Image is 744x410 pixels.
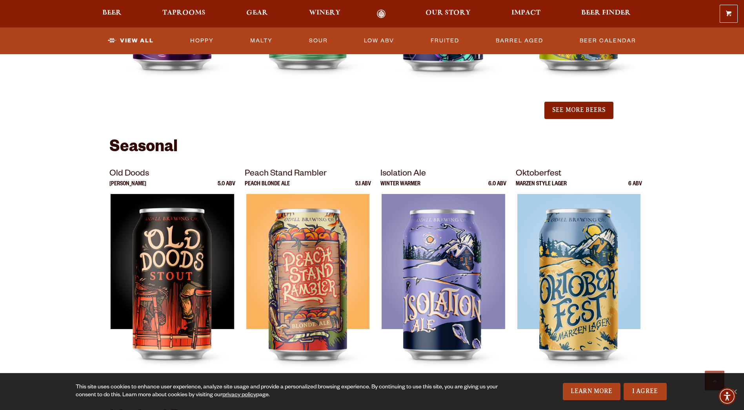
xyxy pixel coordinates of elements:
[222,392,256,399] a: privacy policy
[97,9,127,18] a: Beer
[246,194,369,390] img: Peach Stand Rambler
[241,9,273,18] a: Gear
[361,32,397,50] a: Low ABV
[304,9,346,18] a: Winery
[247,32,276,50] a: Malty
[380,167,507,390] a: Isolation Ale Winter Warmer 6.0 ABV Isolation Ale Isolation Ale
[218,181,235,194] p: 5.0 ABV
[380,167,507,181] p: Isolation Ale
[162,10,206,16] span: Taprooms
[506,9,546,18] a: Impact
[420,9,476,18] a: Our Story
[355,181,371,194] p: 5.1 ABV
[488,181,506,194] p: 6.0 ABV
[511,10,540,16] span: Impact
[563,383,620,400] a: Learn More
[109,181,146,194] p: [PERSON_NAME]
[576,9,636,18] a: Beer Finder
[624,383,667,400] a: I Agree
[380,181,420,194] p: Winter Warmer
[516,167,642,390] a: Oktoberfest Marzen Style Lager 6 ABV Oktoberfest Oktoberfest
[544,102,613,119] button: See More Beers
[245,167,371,390] a: Peach Stand Rambler Peach Blonde Ale 5.1 ABV Peach Stand Rambler Peach Stand Rambler
[427,32,462,50] a: Fruited
[109,139,635,158] h2: Seasonal
[516,181,567,194] p: Marzen Style Lager
[705,371,724,390] a: Scroll to top
[246,10,268,16] span: Gear
[245,181,290,194] p: Peach Blonde Ale
[628,181,642,194] p: 6 ABV
[306,32,331,50] a: Sour
[76,384,498,399] div: This site uses cookies to enhance user experience, analyze site usage and provide a personalized ...
[493,32,546,50] a: Barrel Aged
[102,10,122,16] span: Beer
[577,32,639,50] a: Beer Calendar
[109,167,236,390] a: Old Doods [PERSON_NAME] 5.0 ABV Old Doods Old Doods
[516,167,642,181] p: Oktoberfest
[105,32,157,50] a: View All
[382,194,505,390] img: Isolation Ale
[517,194,640,390] img: Oktoberfest
[426,10,471,16] span: Our Story
[367,9,396,18] a: Odell Home
[187,32,217,50] a: Hoppy
[719,388,736,405] div: Accessibility Menu
[109,167,236,181] p: Old Doods
[245,167,371,181] p: Peach Stand Rambler
[581,10,631,16] span: Beer Finder
[157,9,211,18] a: Taprooms
[309,10,340,16] span: Winery
[111,194,234,390] img: Old Doods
